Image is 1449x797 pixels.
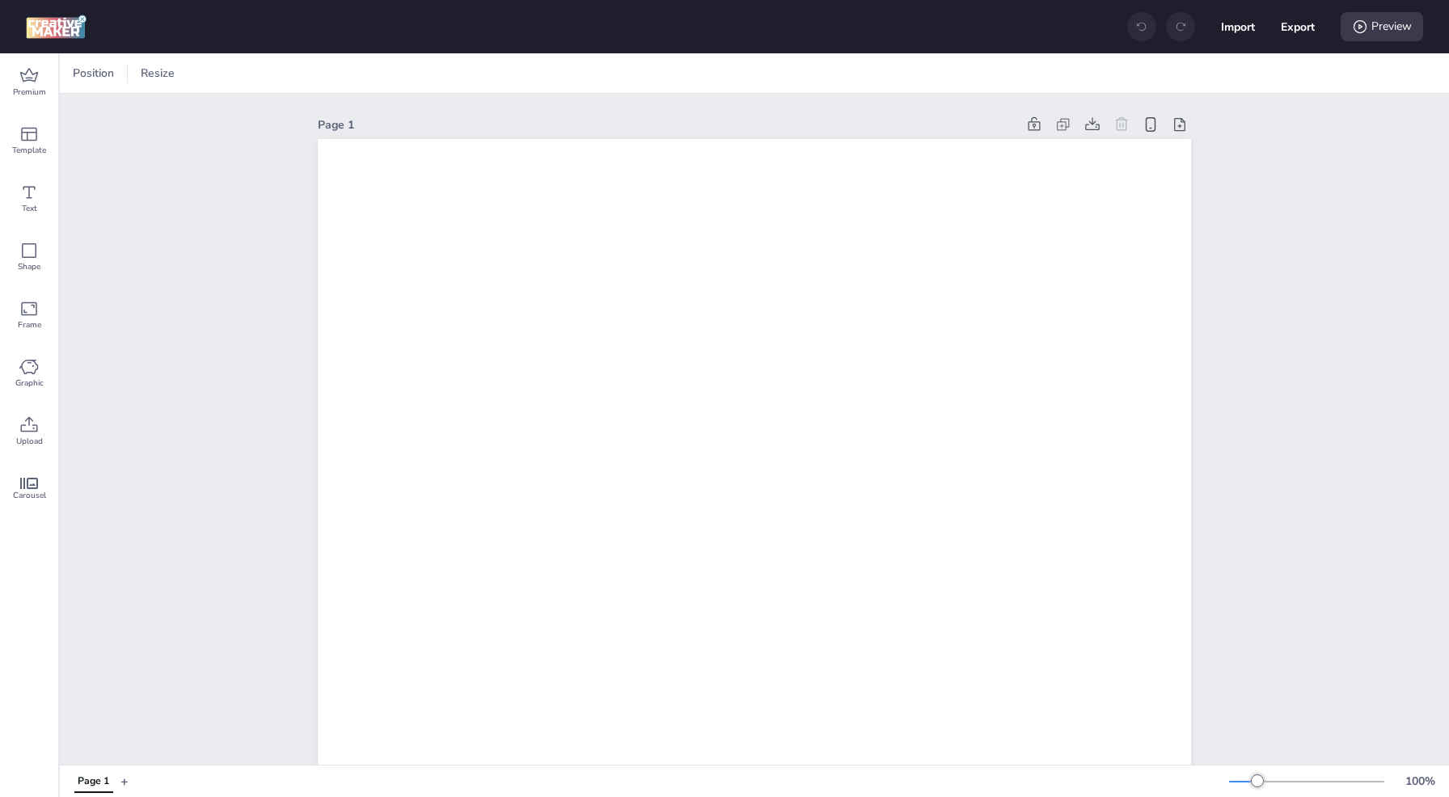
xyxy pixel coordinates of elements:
div: Tabs [66,767,120,795]
span: Upload [16,435,43,448]
div: Page 1 [78,774,109,789]
span: Resize [137,65,178,82]
span: Template [12,144,46,157]
span: Premium [13,86,46,99]
button: Import [1221,10,1255,44]
span: Text [22,202,37,215]
button: + [120,767,129,795]
span: Frame [18,318,41,331]
button: Export [1281,10,1315,44]
div: Preview [1341,12,1423,41]
span: Graphic [15,377,44,390]
span: Carousel [13,489,46,502]
img: logo Creative Maker [26,15,87,39]
span: Position [70,65,117,82]
span: Shape [18,260,40,273]
div: 100 % [1400,773,1439,790]
div: Page 1 [318,116,1016,133]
